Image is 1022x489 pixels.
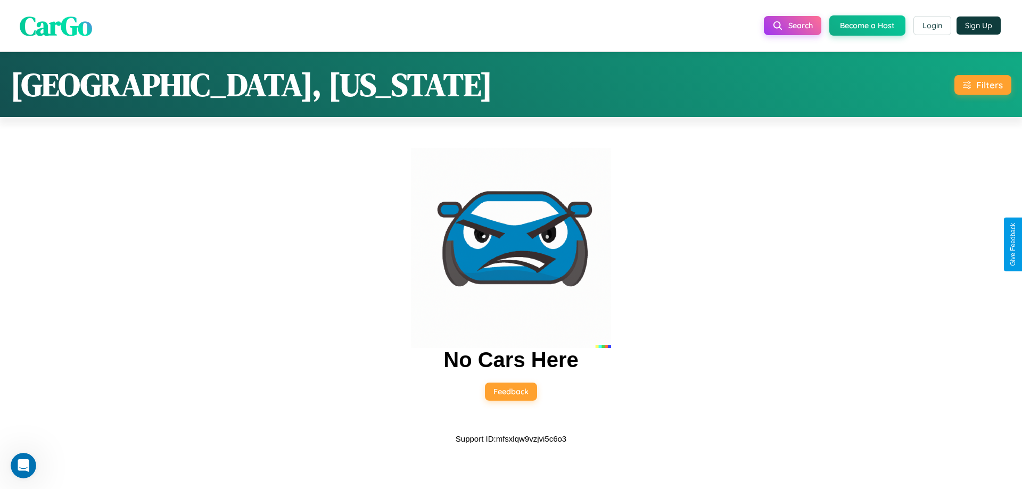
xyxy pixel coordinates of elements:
button: Search [764,16,821,35]
p: Support ID: mfsxlqw9vzjvi5c6o3 [456,432,566,446]
button: Login [913,16,951,35]
button: Feedback [485,383,537,401]
span: Search [788,21,813,30]
button: Become a Host [829,15,905,36]
iframe: Intercom live chat [11,453,36,478]
button: Sign Up [957,16,1001,35]
button: Filters [954,75,1011,95]
h1: [GEOGRAPHIC_DATA], [US_STATE] [11,63,492,106]
div: Filters [976,79,1003,90]
h2: No Cars Here [443,348,578,372]
span: CarGo [20,7,92,44]
div: Give Feedback [1009,223,1017,266]
img: car [411,148,611,348]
